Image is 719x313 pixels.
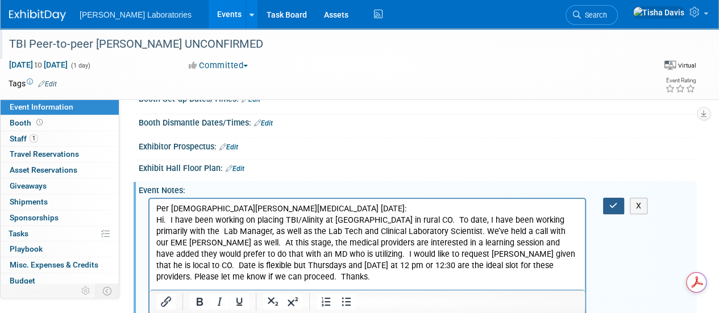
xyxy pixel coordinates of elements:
a: Event Information [1,99,119,115]
span: Event Information [10,102,73,111]
span: Travel Reservations [10,149,79,158]
li: What is the purpose of the event? Why is this talk needed? Please give some details for HCP to co... [30,233,429,256]
span: Sponsorships [10,213,59,222]
span: Tasks [9,229,28,238]
div: Event Format [596,59,696,76]
button: Bold [190,294,209,310]
a: Tasks [1,226,119,241]
a: Search [566,5,618,25]
li: Requester’s Name, Region, E-mail and number: [PERSON_NAME][MEDICAL_DATA] – [GEOGRAPHIC_DATA] - – ... [30,141,429,164]
td: Toggle Event Tabs [96,283,119,298]
span: Budget [10,276,35,285]
span: Giveaways [10,181,47,190]
div: Virtual [678,61,696,70]
a: Edit [226,165,244,173]
button: Superscript [283,294,302,310]
button: Committed [185,60,252,72]
li: What is the event date? ASAP based on schedule availability [30,198,429,210]
button: Insert/edit link [156,294,176,310]
a: Budget [1,273,119,289]
div: Exhibitor Prospectus: [139,138,696,153]
div: Event Notes: [139,182,696,196]
button: X [630,198,648,214]
span: Booth [10,118,45,127]
span: Shipments [10,197,48,206]
a: Edit [219,143,238,151]
span: 1 [30,134,38,143]
li: HCP requested [30,256,429,267]
a: Giveaways [1,178,119,194]
img: Tisha Davis [633,6,685,19]
a: Booth [1,115,119,131]
span: (1 day) [70,62,90,69]
li: Event location: Teams/Remote [30,187,429,198]
a: Staff1 [1,131,119,147]
span: Staff [10,134,38,143]
div: Event Rating [665,78,696,84]
a: Asset Reservations [1,162,119,178]
li: In-person, Virtual or Hybrid: Virtual [30,176,429,187]
div: TBI Peer-to-peer [PERSON_NAME] UNCONFIRMED [5,34,638,55]
span: Asset Reservations [10,165,77,174]
button: Numbered list [317,294,336,310]
span: [PERSON_NAME] Laboratories [80,10,192,19]
a: Misc. Expenses & Credits [1,257,119,273]
td: Personalize Event Tab Strip [76,283,96,298]
img: Format-Virtual.png [664,61,676,70]
a: [EMAIL_ADDRESS][MEDICAL_DATA][PERSON_NAME][DOMAIN_NAME] [30,153,282,163]
a: Sponsorships [1,210,119,226]
span: to [33,60,44,69]
button: Underline [230,294,249,310]
button: Italic [210,294,229,310]
li: What is the topic of the talk? TBI [30,267,429,278]
button: Bullet list [336,294,356,310]
a: Shipments [1,194,119,210]
div: Event Format [664,59,696,70]
span: [DATE] [DATE] [9,60,68,70]
a: Edit [254,119,273,127]
td: Tags [9,78,57,89]
div: Exhibit Hall Floor Plan: [139,160,696,174]
div: Booth Dismantle Dates/Times: [139,114,696,129]
span: Search [581,11,607,19]
a: Playbook [1,241,119,257]
a: Edit [38,80,57,88]
span: Playbook [10,244,43,253]
span: Misc. Expenses & Credits [10,260,98,269]
img: ExhibitDay [9,10,66,21]
b: : [PERSON_NAME] [85,256,152,266]
li: Name of Event: Peer Discussion [30,164,429,176]
p: Per [DEMOGRAPHIC_DATA][PERSON_NAME][MEDICAL_DATA] [DATE]: Hi. I have been working on placing TBI/... [7,5,429,141]
span: Booth not reserved yet [34,118,45,127]
li: Who is the audience? ED Providers (and possibly other key stakeholders/Lab) [30,278,429,290]
a: Travel Reservations [1,147,119,162]
button: Subscript [263,294,282,310]
li: What is the event start and end times? And please state the time zone. Per Christian’s email – [D... [30,210,429,232]
li: Is there is prep work needed? Deck prep? Phone call prior to the event? How long? 30 minute conte... [30,290,429,312]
